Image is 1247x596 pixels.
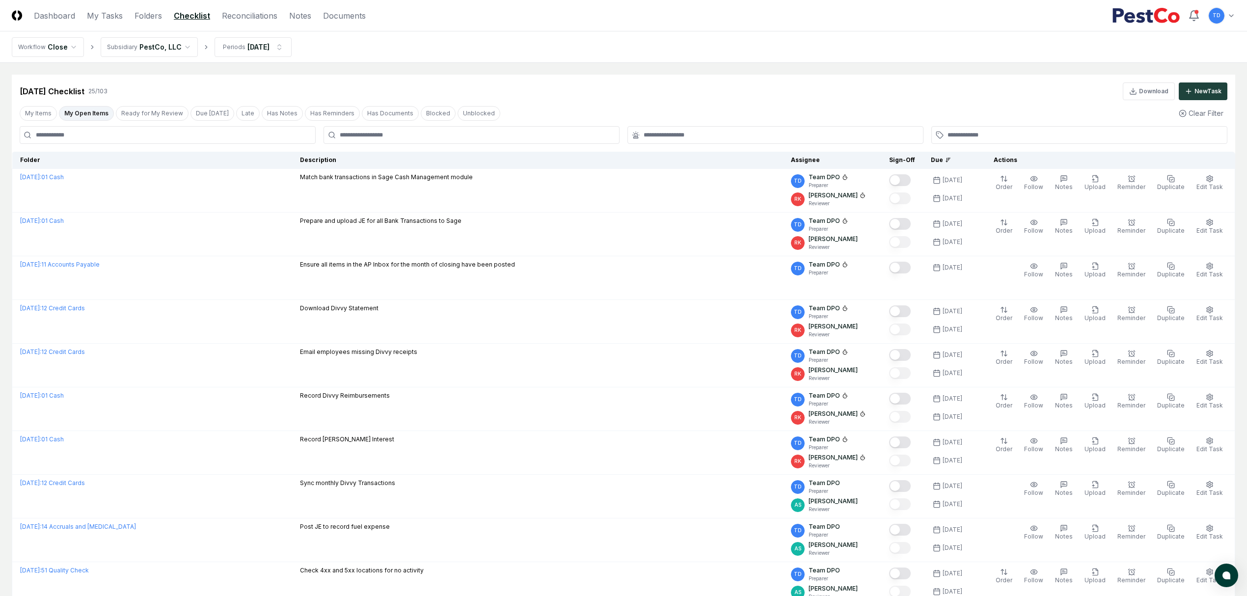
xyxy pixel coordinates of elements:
p: Reviewer [809,244,858,251]
span: Reminder [1117,576,1145,584]
span: [DATE] : [20,348,41,355]
button: Upload [1083,217,1108,237]
p: [PERSON_NAME] [809,191,858,200]
span: Reminder [1117,227,1145,234]
button: Mark complete [889,236,911,248]
span: TD [794,570,802,578]
button: Edit Task [1194,479,1225,499]
button: Has Notes [262,106,303,121]
button: Mark complete [889,324,911,335]
div: Due [931,156,970,164]
button: Duplicate [1155,304,1187,325]
div: [DATE] [247,42,270,52]
button: Reminder [1115,304,1147,325]
th: Assignee [783,152,881,169]
a: [DATE]:11 Accounts Payable [20,261,100,268]
p: Preparer [809,400,848,407]
span: Reminder [1117,533,1145,540]
span: Duplicate [1157,402,1185,409]
p: Preparer [809,575,840,582]
button: Clear Filter [1175,104,1227,122]
div: [DATE] [943,307,962,316]
p: Ensure all items in the AP Inbox for the month of closing have been posted [300,260,515,269]
span: [DATE] : [20,261,41,268]
a: Documents [323,10,366,22]
button: Mark complete [889,480,911,492]
a: Checklist [174,10,210,22]
button: Follow [1022,566,1045,587]
div: [DATE] [943,238,962,246]
a: Folders [135,10,162,22]
span: Upload [1084,445,1106,453]
button: Upload [1083,435,1108,456]
div: [DATE] [943,587,962,596]
span: RK [794,239,801,246]
span: Notes [1055,576,1073,584]
p: Team DPO [809,304,840,313]
button: Duplicate [1155,217,1187,237]
button: Duplicate [1155,391,1187,412]
span: [DATE] : [20,435,41,443]
span: Reminder [1117,358,1145,365]
button: Edit Task [1194,217,1225,237]
p: Team DPO [809,260,840,269]
span: Duplicate [1157,358,1185,365]
p: Team DPO [809,566,840,575]
button: Late [236,106,260,121]
p: Preparer [809,444,848,451]
button: NewTask [1179,82,1227,100]
span: [DATE] : [20,479,41,487]
button: Reminder [1115,391,1147,412]
span: Notes [1055,314,1073,322]
span: TD [794,308,802,316]
span: TD [794,527,802,534]
span: TD [794,483,802,490]
button: Duplicate [1155,348,1187,368]
button: Reminder [1115,173,1147,193]
button: Follow [1022,260,1045,281]
button: Follow [1022,522,1045,543]
img: PestCo logo [1112,8,1180,24]
button: Notes [1053,217,1075,237]
button: Order [994,435,1014,456]
a: Dashboard [34,10,75,22]
button: Upload [1083,522,1108,543]
a: [DATE]:14 Accruals and [MEDICAL_DATA] [20,523,136,530]
span: RK [794,458,801,465]
span: Upload [1084,402,1106,409]
button: Mark complete [889,192,911,204]
button: Mark complete [889,174,911,186]
button: Reminder [1115,566,1147,587]
span: TD [794,177,802,185]
div: [DATE] [943,412,962,421]
span: Duplicate [1157,227,1185,234]
span: Order [996,576,1012,584]
a: Reconciliations [222,10,277,22]
button: Duplicate [1155,522,1187,543]
button: Mark complete [889,305,911,317]
nav: breadcrumb [12,37,292,57]
p: Reviewer [809,200,866,207]
div: [DATE] [943,263,962,272]
p: Preparer [809,313,848,320]
button: Order [994,173,1014,193]
div: [DATE] [943,194,962,203]
p: Preparer [809,269,848,276]
button: Upload [1083,566,1108,587]
span: Upload [1084,314,1106,322]
button: My Open Items [59,106,114,121]
span: AS [794,545,801,552]
button: Notes [1053,435,1075,456]
button: Follow [1022,391,1045,412]
button: Edit Task [1194,391,1225,412]
span: Reminder [1117,445,1145,453]
span: Reminder [1117,183,1145,190]
span: Edit Task [1196,533,1223,540]
span: Notes [1055,445,1073,453]
a: [DATE]:51 Quality Check [20,567,89,574]
span: Notes [1055,489,1073,496]
p: Reviewer [809,462,866,469]
button: Edit Task [1194,348,1225,368]
span: Follow [1024,314,1043,322]
span: TD [794,221,802,228]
